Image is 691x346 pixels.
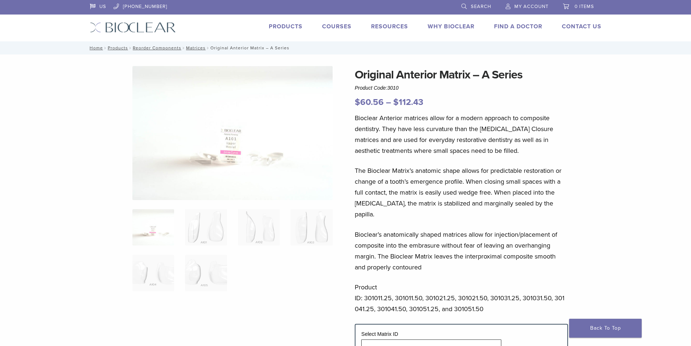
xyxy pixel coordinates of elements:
[133,45,181,50] a: Reorder Components
[186,45,206,50] a: Matrices
[181,46,186,50] span: /
[132,255,174,291] img: Original Anterior Matrix - A Series - Image 5
[386,97,391,107] span: –
[103,46,108,50] span: /
[393,97,423,107] bdi: 112.43
[471,4,491,9] span: Search
[355,66,568,84] h1: Original Anterior Matrix – A Series
[355,229,568,273] p: Bioclear’s anatomically shaped matrices allow for injection/placement of composite into the embra...
[269,23,303,30] a: Products
[206,46,210,50] span: /
[90,22,176,33] img: Bioclear
[238,209,280,245] img: Original Anterior Matrix - A Series - Image 3
[355,282,568,314] p: Product ID: 301011.25, 301011.50, 301021.25, 301021.50, 301031.25, 301031.50, 301041.25, 301041.5...
[514,4,548,9] span: My Account
[355,85,399,91] span: Product Code:
[128,46,133,50] span: /
[132,66,333,200] img: Anterior Original A Series Matrices
[355,165,568,220] p: The Bioclear Matrix’s anatomic shape allows for predictable restoration or change of a tooth’s em...
[291,209,332,245] img: Original Anterior Matrix - A Series - Image 4
[85,41,607,54] nav: Original Anterior Matrix – A Series
[185,209,227,245] img: Original Anterior Matrix - A Series - Image 2
[494,23,542,30] a: Find A Doctor
[87,45,103,50] a: Home
[393,97,399,107] span: $
[575,4,594,9] span: 0 items
[361,331,398,337] label: Select Matrix ID
[355,97,384,107] bdi: 60.56
[108,45,128,50] a: Products
[387,85,399,91] span: 3010
[371,23,408,30] a: Resources
[355,113,568,156] p: Bioclear Anterior matrices allow for a modern approach to composite dentistry. They have less cur...
[185,255,227,291] img: Original Anterior Matrix - A Series - Image 6
[322,23,351,30] a: Courses
[355,97,360,107] span: $
[562,23,601,30] a: Contact Us
[428,23,474,30] a: Why Bioclear
[569,319,642,338] a: Back To Top
[132,209,174,245] img: Anterior-Original-A-Series-Matrices-324x324.jpg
